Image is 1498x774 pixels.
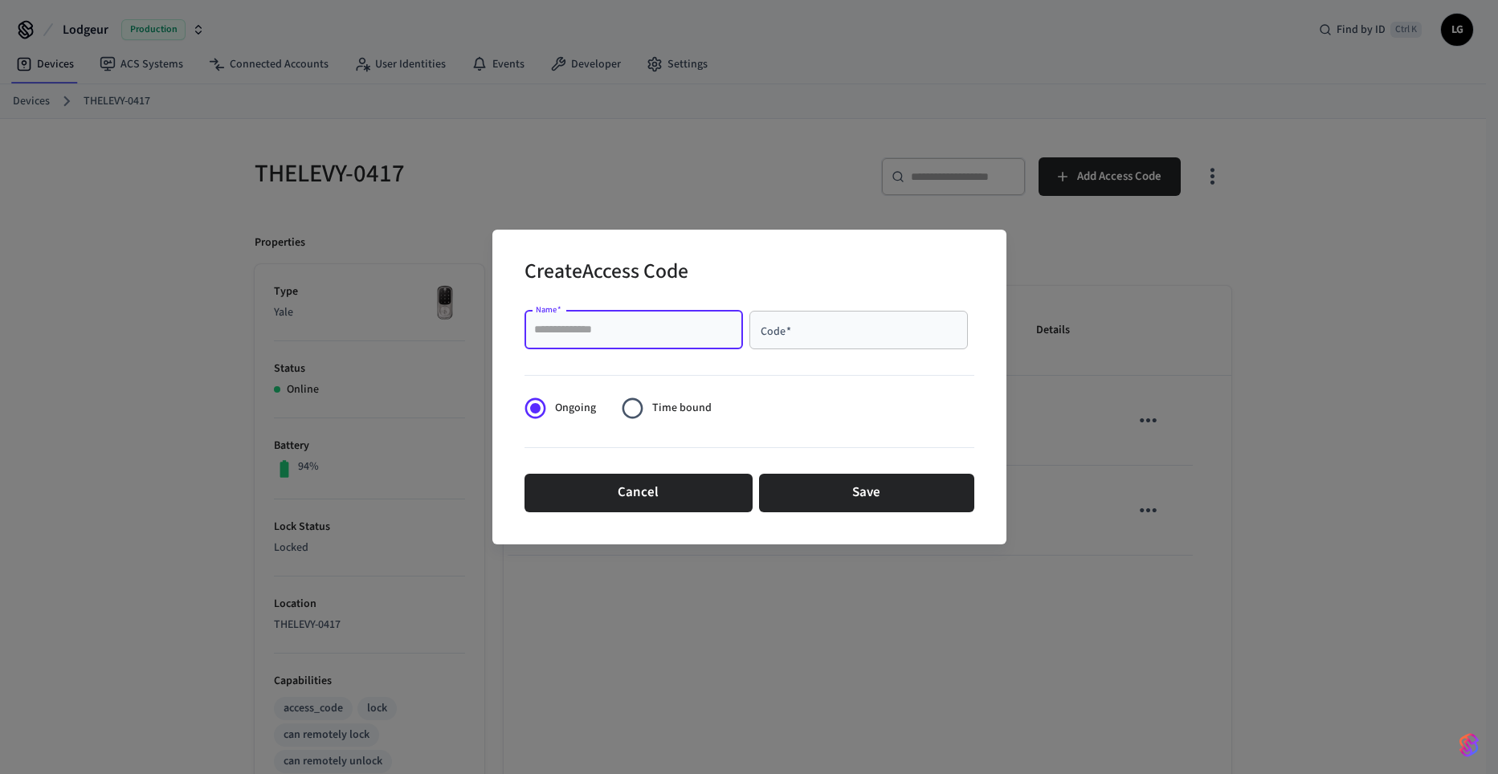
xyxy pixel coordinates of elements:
[1459,732,1479,758] img: SeamLogoGradient.69752ec5.svg
[759,474,974,512] button: Save
[555,400,596,417] span: Ongoing
[525,474,753,512] button: Cancel
[525,249,688,298] h2: Create Access Code
[652,400,712,417] span: Time bound
[536,303,561,316] label: Name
